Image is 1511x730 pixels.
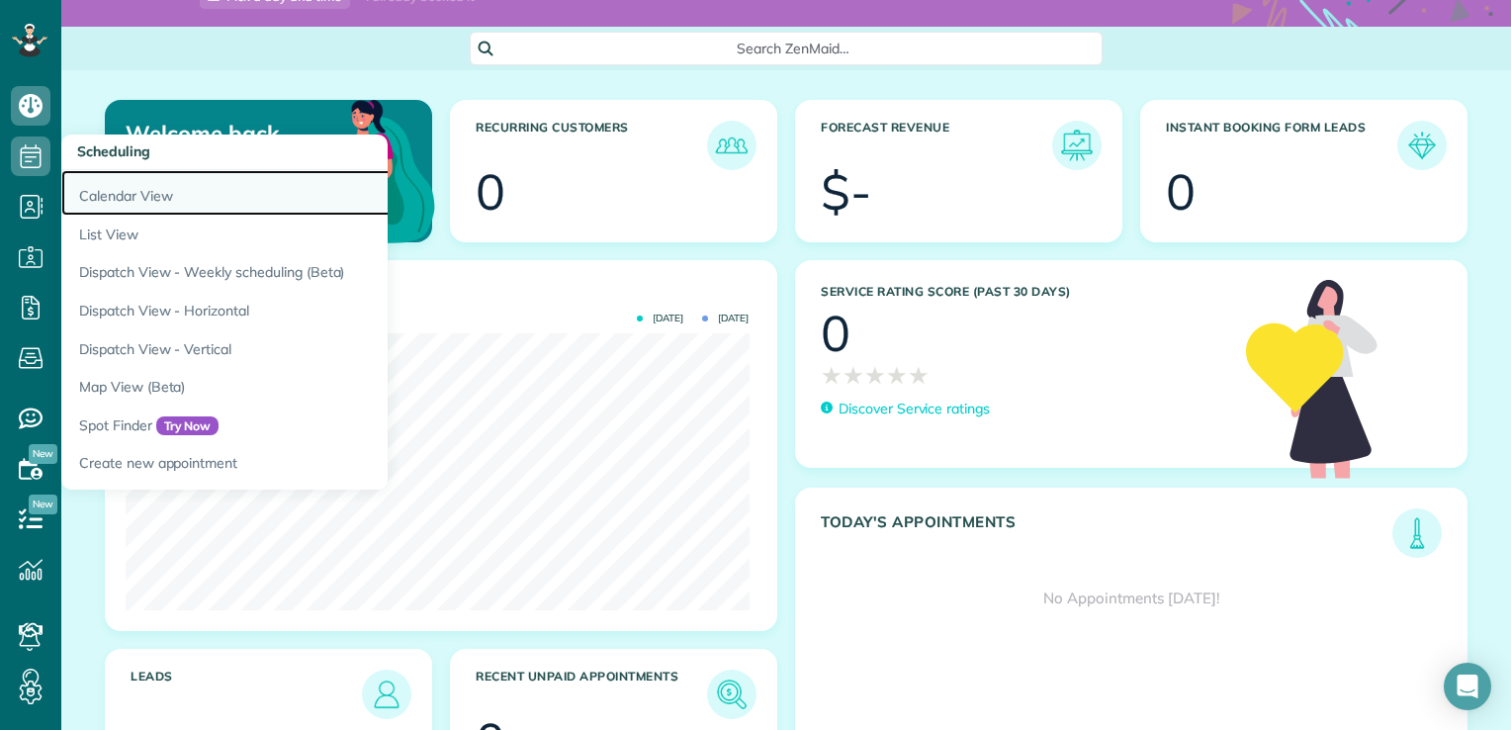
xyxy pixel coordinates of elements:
h3: Instant Booking Form Leads [1166,121,1397,170]
h3: Actual Revenue this month [131,286,756,304]
img: icon_form_leads-04211a6a04a5b2264e4ee56bc0799ec3eb69b7e499cbb523a139df1d13a81ae0.png [1402,126,1442,165]
div: $- [821,167,871,217]
img: icon_unpaid_appointments-47b8ce3997adf2238b356f14209ab4cced10bd1f174958f3ca8f1d0dd7fffeee.png [712,675,752,714]
span: New [29,444,57,464]
span: ★ [908,358,930,393]
a: List View [61,216,556,254]
span: ★ [864,358,886,393]
a: Dispatch View - Weekly scheduling (Beta) [61,253,556,292]
p: Welcome back, [PERSON_NAME]! [126,121,325,173]
div: 0 [476,167,505,217]
h3: Forecast Revenue [821,121,1052,170]
img: dashboard_welcome-42a62b7d889689a78055ac9021e634bf52bae3f8056760290aed330b23ab8690.png [247,77,439,269]
span: ★ [821,358,843,393]
div: Open Intercom Messenger [1444,663,1491,710]
span: New [29,495,57,514]
a: Spot FinderTry Now [61,407,556,445]
a: Create new appointment [61,444,556,490]
a: Map View (Beta) [61,368,556,407]
img: icon_recurring_customers-cf858462ba22bcd05b5a5880d41d6543d210077de5bb9ebc9590e49fd87d84ed.png [712,126,752,165]
a: Discover Service ratings [821,399,990,419]
img: icon_todays_appointments-901f7ab196bb0bea1936b74009e4eb5ffbc2d2711fa7634e0d609ed5ef32b18b.png [1397,513,1437,553]
span: ★ [843,358,864,393]
img: icon_leads-1bed01f49abd5b7fead27621c3d59655bb73ed531f8eeb49469d10e621d6b896.png [367,675,406,714]
span: Try Now [156,416,220,436]
span: ★ [886,358,908,393]
div: No Appointments [DATE]! [796,558,1467,639]
span: [DATE] [702,314,749,323]
h3: Today's Appointments [821,513,1392,558]
h3: Service Rating score (past 30 days) [821,285,1226,299]
p: Discover Service ratings [839,399,990,419]
h3: Leads [131,670,362,719]
a: Dispatch View - Horizontal [61,292,556,330]
h3: Recent unpaid appointments [476,670,707,719]
span: Scheduling [77,142,150,160]
div: 0 [1166,167,1196,217]
span: [DATE] [637,314,683,323]
a: Dispatch View - Vertical [61,330,556,369]
img: icon_forecast_revenue-8c13a41c7ed35a8dcfafea3cbb826a0462acb37728057bba2d056411b612bbbe.png [1057,126,1097,165]
div: 0 [821,309,850,358]
a: Calendar View [61,170,556,216]
h3: Recurring Customers [476,121,707,170]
